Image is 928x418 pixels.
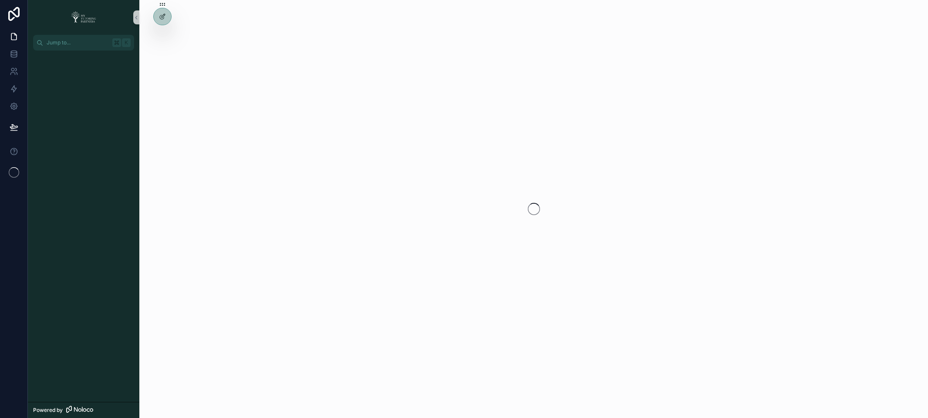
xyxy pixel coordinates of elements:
button: Jump to...K [33,35,134,51]
span: Powered by [33,407,63,414]
a: Powered by [28,402,139,418]
span: K [123,39,130,46]
div: scrollable content [28,51,139,66]
span: Jump to... [47,39,109,46]
img: App logo [68,10,99,24]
